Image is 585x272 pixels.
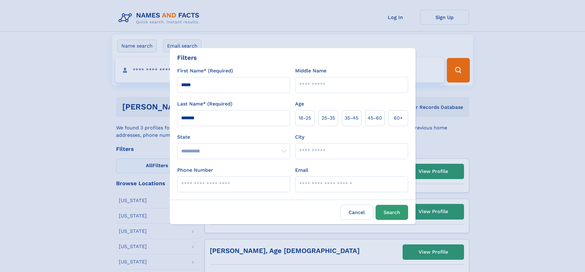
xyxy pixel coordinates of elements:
span: 35‑45 [345,114,358,122]
label: First Name* (Required) [177,67,233,75]
button: Search [376,205,408,220]
label: Middle Name [295,67,326,75]
div: Filters [177,53,197,62]
label: Email [295,167,308,174]
span: 25‑35 [322,114,335,122]
label: State [177,133,290,141]
label: Cancel [341,205,373,220]
label: Last Name* (Required) [177,100,232,108]
label: Phone Number [177,167,213,174]
span: 18‑25 [298,114,311,122]
span: 45‑60 [368,114,382,122]
label: Age [295,100,304,108]
label: City [295,133,304,141]
span: 60+ [394,114,403,122]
